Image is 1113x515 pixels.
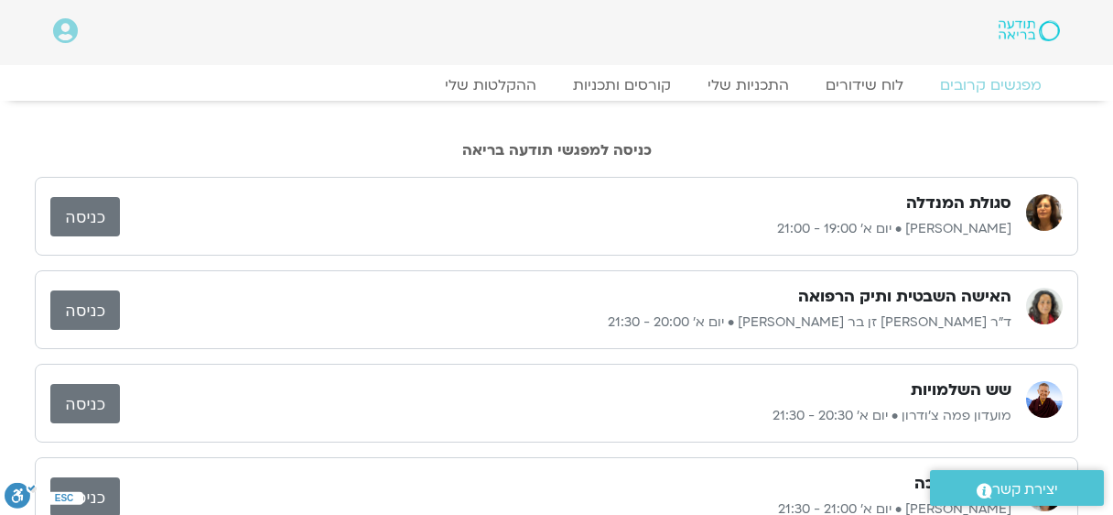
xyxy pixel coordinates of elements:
a: כניסה [50,384,120,423]
nav: Menu [53,76,1060,94]
a: התכניות שלי [689,76,807,94]
img: מועדון פמה צ'ודרון [1026,381,1063,418]
img: רונית הולנדר [1026,194,1063,231]
h3: סגולת המנדלה [906,192,1011,214]
p: ד״ר [PERSON_NAME] זן בר [PERSON_NAME] • יום א׳ 20:00 - 21:30 [120,312,1011,334]
span: יצירת קשר [992,477,1058,502]
a: יצירת קשר [930,470,1104,506]
h3: שש השלמויות [911,379,1011,401]
h3: האישה השבטית ותיק הרפואה [798,286,1011,308]
a: כניסה [50,290,120,330]
h2: כניסה למפגשי תודעה בריאה [35,142,1078,159]
h3: מדיטציה רכה [914,473,1011,495]
a: ההקלטות שלי [427,76,555,94]
a: קורסים ותכניות [555,76,689,94]
img: ד״ר צילה זן בר צור [1026,288,1063,324]
p: [PERSON_NAME] • יום א׳ 19:00 - 21:00 [120,218,1011,240]
a: לוח שידורים [807,76,922,94]
a: כניסה [50,197,120,236]
p: מועדון פמה צ'ודרון • יום א׳ 20:30 - 21:30 [120,405,1011,427]
a: מפגשים קרובים [922,76,1060,94]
